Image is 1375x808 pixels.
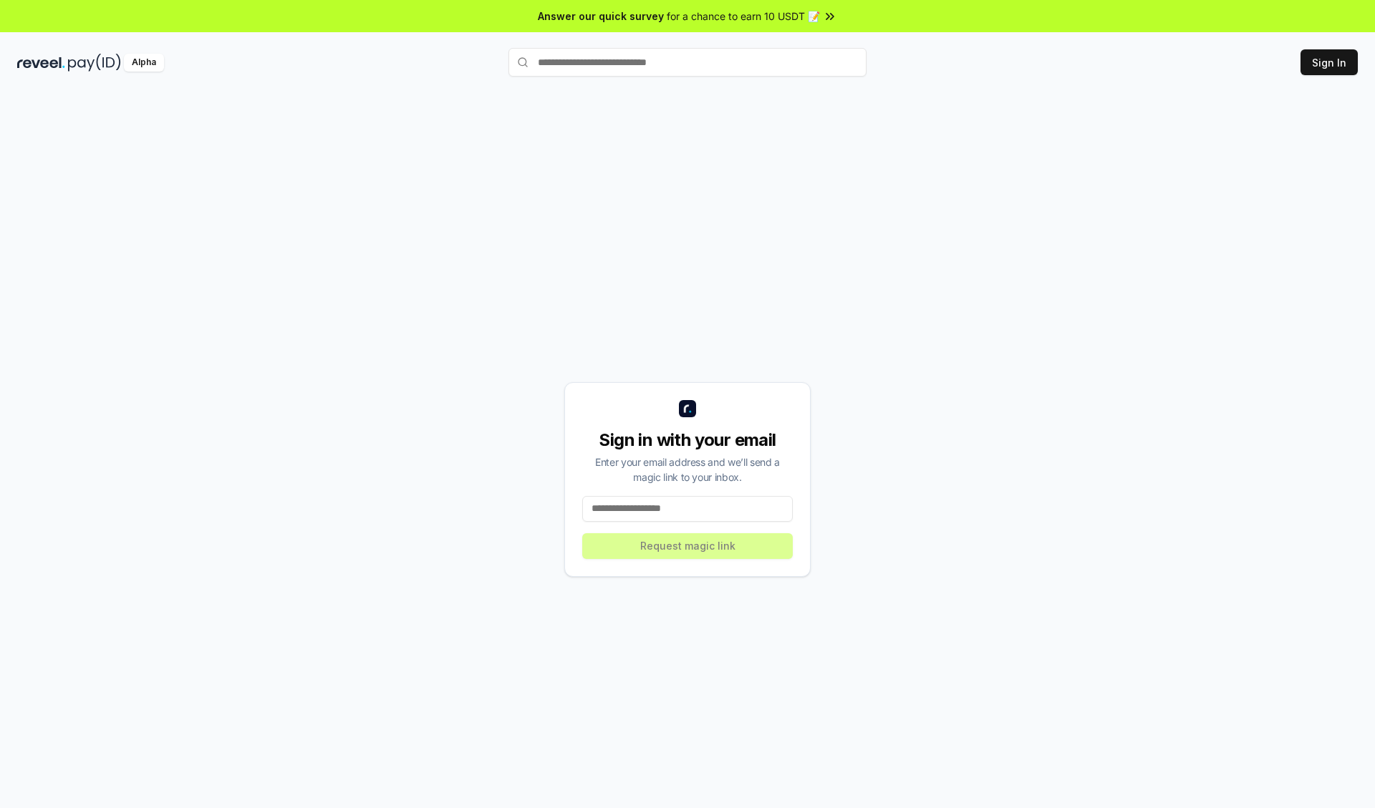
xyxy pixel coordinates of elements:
div: Alpha [124,54,164,72]
span: for a chance to earn 10 USDT 📝 [667,9,820,24]
img: logo_small [679,400,696,417]
img: pay_id [68,54,121,72]
button: Sign In [1301,49,1358,75]
div: Enter your email address and we’ll send a magic link to your inbox. [582,454,793,485]
span: Answer our quick survey [538,9,664,24]
img: reveel_dark [17,54,65,72]
div: Sign in with your email [582,429,793,452]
